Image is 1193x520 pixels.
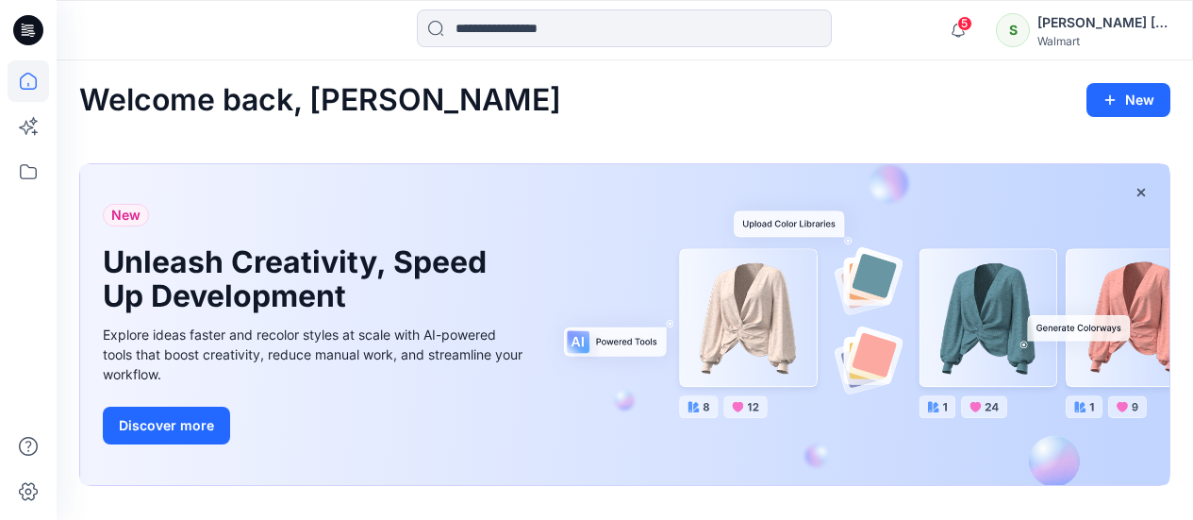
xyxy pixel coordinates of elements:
[1037,34,1169,48] div: Walmart
[996,13,1030,47] div: S​
[103,407,527,445] a: Discover more
[957,16,972,31] span: 5
[79,83,561,118] h2: Welcome back, [PERSON_NAME]
[103,325,527,384] div: Explore ideas faster and recolor styles at scale with AI-powered tools that boost creativity, red...
[111,204,141,226] span: New
[1086,83,1170,117] button: New
[103,245,499,313] h1: Unleash Creativity, Speed Up Development
[1037,11,1169,34] div: [PERSON_NAME] ​[PERSON_NAME]
[103,407,230,445] button: Discover more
